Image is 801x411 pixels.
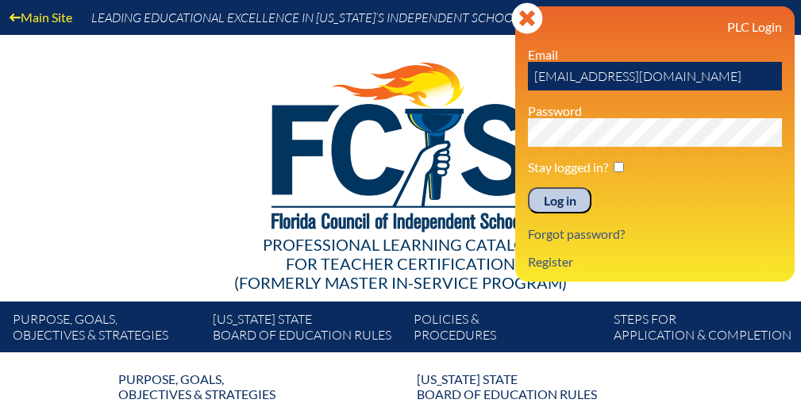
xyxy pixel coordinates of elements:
a: [US_STATE] StateBoard of Education rules [206,308,406,352]
svg: Close [511,2,543,34]
div: Professional Learning Catalog (formerly Master In-service Program) [25,235,776,292]
a: Register [522,251,580,272]
label: Email [528,47,558,62]
a: Purpose, goals,objectives & strategies [6,308,206,352]
label: Password [528,103,582,118]
input: Log in [528,187,591,214]
label: Stay logged in? [528,159,608,175]
h3: PLC Login [528,19,782,34]
a: Policies &Procedures [407,308,607,352]
a: Purpose, goals,objectives & strategies [109,365,395,408]
span: for Teacher Certification [286,254,515,273]
img: FCISlogo221.eps [237,35,564,252]
a: Forgot password? [522,223,631,244]
a: Main Site [3,6,79,28]
a: [US_STATE] StateBoard of Education rules [407,365,693,408]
